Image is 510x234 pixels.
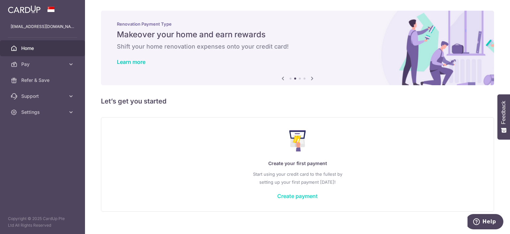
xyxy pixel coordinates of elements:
[101,96,494,107] h5: Let’s get you started
[117,43,478,51] h6: Shift your home renovation expenses onto your credit card!
[289,130,306,151] img: Make Payment
[117,21,478,27] p: Renovation Payment Type
[101,11,494,85] img: Renovation banner
[501,101,507,124] span: Feedback
[21,93,65,100] span: Support
[21,45,65,52] span: Home
[467,214,503,231] iframe: Opens a widget where you can find more information
[8,5,41,13] img: CardUp
[115,159,480,167] p: Create your first payment
[117,59,145,65] a: Learn more
[21,61,65,68] span: Pay
[497,94,510,139] button: Feedback - Show survey
[11,23,74,30] p: [EMAIL_ADDRESS][DOMAIN_NAME]
[117,29,478,40] h5: Makeover your home and earn rewards
[21,109,65,116] span: Settings
[115,170,480,186] p: Start using your credit card to the fullest by setting up your first payment [DATE]!
[277,193,318,199] a: Create payment
[21,77,65,84] span: Refer & Save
